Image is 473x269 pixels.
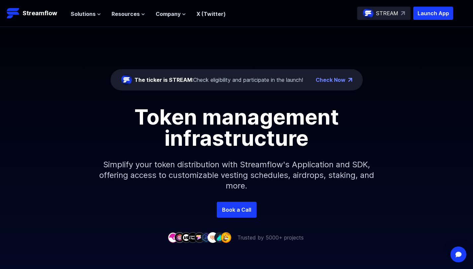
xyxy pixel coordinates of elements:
span: The ticker is STREAM: [134,77,193,83]
img: company-8 [214,232,225,242]
img: company-6 [201,232,211,242]
button: Resources [112,10,145,18]
a: STREAM [357,7,411,20]
img: top-right-arrow.svg [401,11,405,15]
div: Open Intercom Messenger [450,246,466,262]
span: Solutions [71,10,96,18]
button: Launch App [413,7,453,20]
img: company-5 [194,232,205,242]
a: X (Twitter) [197,11,226,17]
p: STREAM [376,9,398,17]
a: Streamflow [7,7,64,20]
img: streamflow-logo-circle.png [363,8,373,19]
img: top-right-arrow.png [348,78,352,82]
img: company-1 [168,232,178,242]
h1: Token management infrastructure [87,106,386,149]
img: company-4 [188,232,198,242]
img: company-2 [174,232,185,242]
img: Streamflow Logo [7,7,20,20]
div: Check eligibility and participate in the launch! [134,76,303,84]
span: Resources [112,10,140,18]
img: company-9 [221,232,231,242]
img: company-7 [207,232,218,242]
img: company-3 [181,232,192,242]
img: streamflow-logo-circle.png [121,75,132,85]
p: Trusted by 5000+ projects [237,234,304,242]
a: Book a Call [217,202,257,218]
span: Company [156,10,181,18]
a: Check Now [316,76,346,84]
p: Simplify your token distribution with Streamflow's Application and SDK, offering access to custom... [94,149,379,202]
button: Solutions [71,10,101,18]
button: Company [156,10,186,18]
p: Streamflow [23,9,57,18]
